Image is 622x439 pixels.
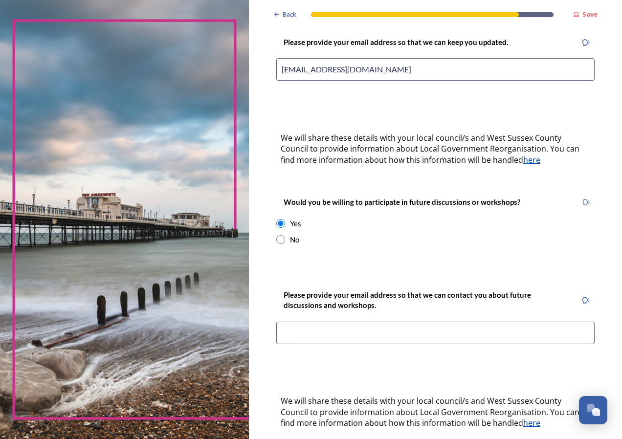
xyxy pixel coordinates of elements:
strong: Please provide your email address so that we can keep you updated. [284,38,508,46]
a: here [523,417,540,428]
div: No [290,234,299,245]
div: Yes [290,218,301,229]
strong: Please provide your email address so that we can contact you about future discussions and workshops. [284,290,533,309]
span: Back [283,10,296,19]
span: We will share these details with your local council/s and West Sussex County Council to provide i... [281,132,581,165]
a: here [523,154,540,165]
strong: Save [582,10,598,19]
button: Open Chat [579,396,607,424]
span: We will share these details with your local council/s and West Sussex County Council to provide i... [281,395,581,428]
strong: Would you be willing to participate in future discussions or workshops? [284,198,520,206]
